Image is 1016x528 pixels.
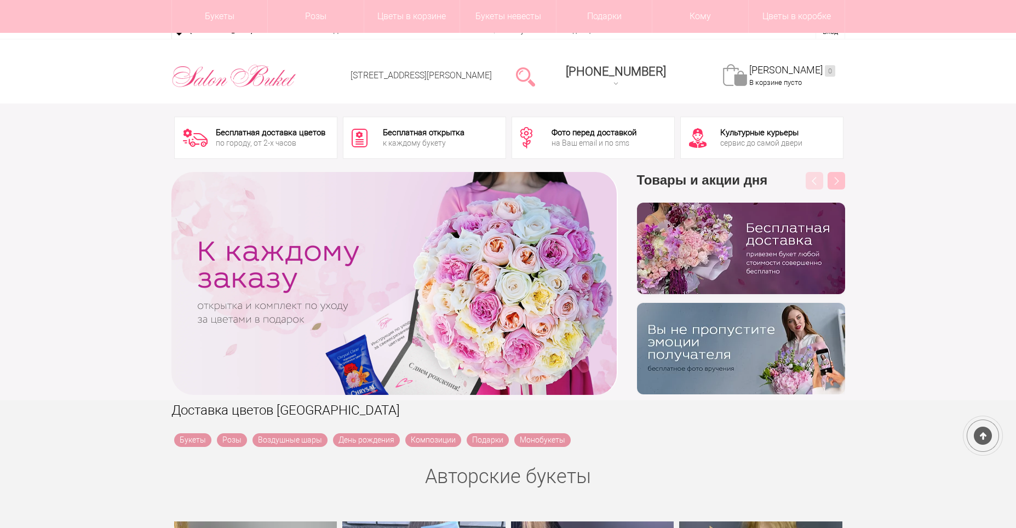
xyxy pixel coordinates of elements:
div: на Ваш email и по sms [552,139,636,147]
img: Цветы Нижний Новгород [171,62,297,90]
h1: Доставка цветов [GEOGRAPHIC_DATA] [171,400,845,420]
a: Букеты [174,433,211,447]
a: [STREET_ADDRESS][PERSON_NAME] [351,70,492,81]
div: Фото перед доставкой [552,129,636,137]
a: Монобукеты [514,433,571,447]
div: к каждому букету [383,139,464,147]
div: Бесплатная открытка [383,129,464,137]
div: Культурные курьеры [720,129,802,137]
a: Подарки [467,433,509,447]
a: Композиции [405,433,461,447]
button: Next [828,172,845,190]
a: [PERSON_NAME] [749,64,835,77]
div: сервис до самой двери [720,139,802,147]
a: Розы [217,433,247,447]
a: Воздушные шары [252,433,328,447]
div: Бесплатная доставка цветов [216,129,325,137]
span: В корзине пусто [749,78,802,87]
div: по городу, от 2-х часов [216,139,325,147]
a: [PHONE_NUMBER] [559,61,673,92]
h3: Товары и акции дня [637,172,845,203]
a: Авторские букеты [425,465,591,488]
img: v9wy31nijnvkfycrkduev4dhgt9psb7e.png.webp [637,303,845,394]
span: [PHONE_NUMBER] [566,65,666,78]
ins: 0 [825,65,835,77]
img: hpaj04joss48rwypv6hbykmvk1dj7zyr.png.webp [637,203,845,294]
a: День рождения [333,433,400,447]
